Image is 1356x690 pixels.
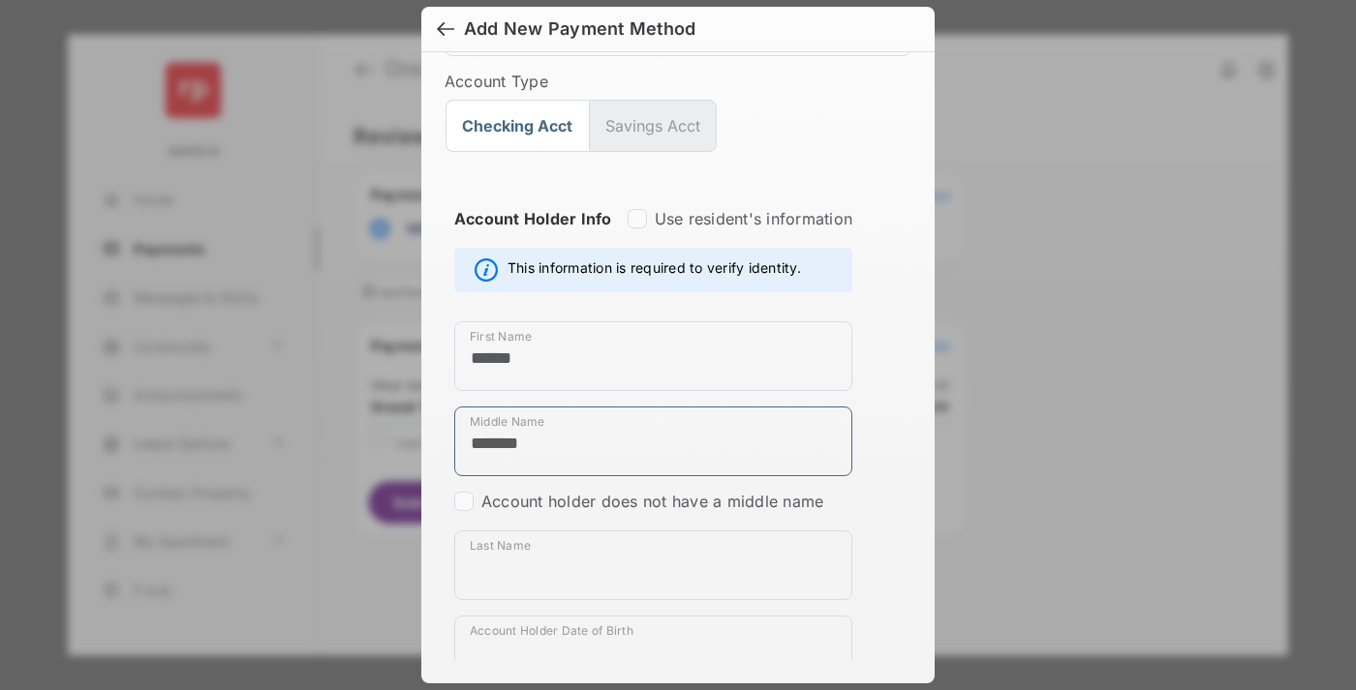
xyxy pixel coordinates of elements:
[445,72,911,91] label: Account Type
[508,258,801,282] span: This information is required to verify identity.
[589,100,717,152] button: Savings Acct
[481,492,823,511] label: Account holder does not have a middle name
[655,209,852,228] label: Use resident's information
[446,100,589,152] button: Checking Acct
[464,18,695,40] div: Add New Payment Method
[454,209,612,263] strong: Account Holder Info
